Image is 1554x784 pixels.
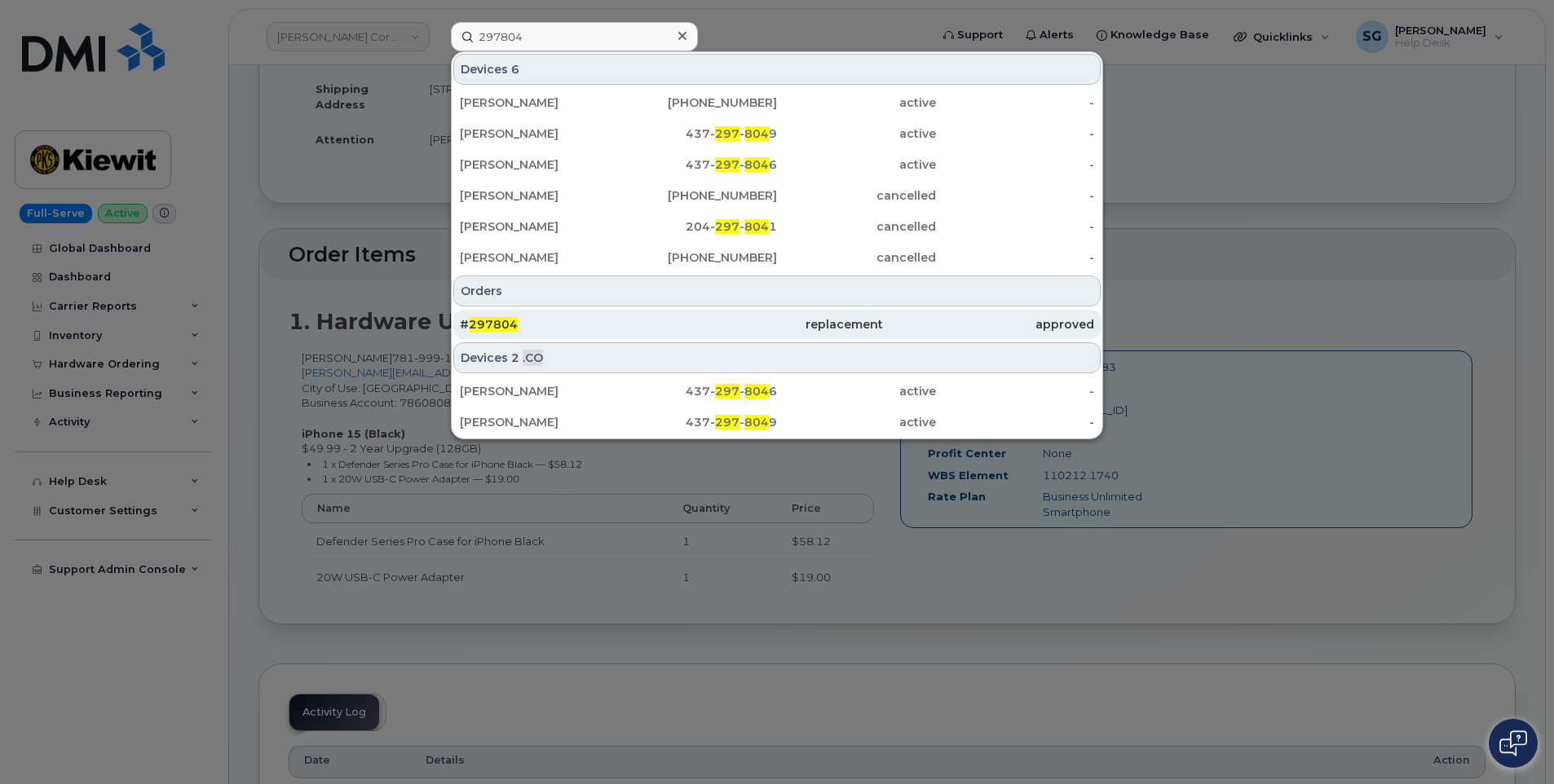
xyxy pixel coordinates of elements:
[744,384,769,399] span: 804
[619,95,778,111] div: [PHONE_NUMBER]
[744,157,769,172] span: 804
[460,316,671,333] div: #
[671,316,882,333] div: replacement
[460,249,619,266] div: [PERSON_NAME]
[511,61,519,77] span: 6
[619,383,778,399] div: 437- - 6
[460,218,619,235] div: [PERSON_NAME]
[453,342,1101,373] div: Devices
[453,181,1101,210] a: [PERSON_NAME][PHONE_NUMBER]cancelled-
[715,415,739,429] span: 297
[936,95,1095,111] div: -
[936,126,1095,142] div: -
[936,187,1095,204] div: -
[715,219,739,234] span: 297
[453,377,1101,406] a: [PERSON_NAME]437-297-8046active-
[1499,730,1527,756] img: Open chat
[777,218,936,235] div: cancelled
[936,383,1095,399] div: -
[777,249,936,266] div: cancelled
[453,150,1101,179] a: [PERSON_NAME]437-297-8046active-
[744,415,769,429] span: 804
[460,414,619,430] div: [PERSON_NAME]
[936,249,1095,266] div: -
[715,157,739,172] span: 297
[936,414,1095,430] div: -
[777,95,936,111] div: active
[619,126,778,142] div: 437- - 9
[936,218,1095,235] div: -
[511,350,519,366] span: 2
[523,350,543,366] span: .CO
[453,88,1101,117] a: [PERSON_NAME][PHONE_NUMBER]active-
[619,249,778,266] div: [PHONE_NUMBER]
[619,414,778,430] div: 437- - 9
[777,126,936,142] div: active
[460,383,619,399] div: [PERSON_NAME]
[619,187,778,204] div: [PHONE_NUMBER]
[460,156,619,173] div: [PERSON_NAME]
[777,414,936,430] div: active
[453,54,1101,85] div: Devices
[453,212,1101,241] a: [PERSON_NAME]204-297-8041cancelled-
[936,156,1095,173] div: -
[451,22,698,51] input: Find something...
[460,126,619,142] div: [PERSON_NAME]
[469,317,518,332] span: 297804
[453,243,1101,272] a: [PERSON_NAME][PHONE_NUMBER]cancelled-
[453,119,1101,148] a: [PERSON_NAME]437-297-8049active-
[453,407,1101,437] a: [PERSON_NAME]437-297-8049active-
[777,156,936,173] div: active
[619,218,778,235] div: 204- - 1
[744,219,769,234] span: 804
[715,384,739,399] span: 297
[744,126,769,141] span: 804
[619,156,778,173] div: 437- - 6
[460,95,619,111] div: [PERSON_NAME]
[883,316,1094,333] div: approved
[453,310,1101,339] a: #297804replacementapproved
[715,126,739,141] span: 297
[777,187,936,204] div: cancelled
[460,187,619,204] div: [PERSON_NAME]
[777,383,936,399] div: active
[453,275,1101,306] div: Orders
